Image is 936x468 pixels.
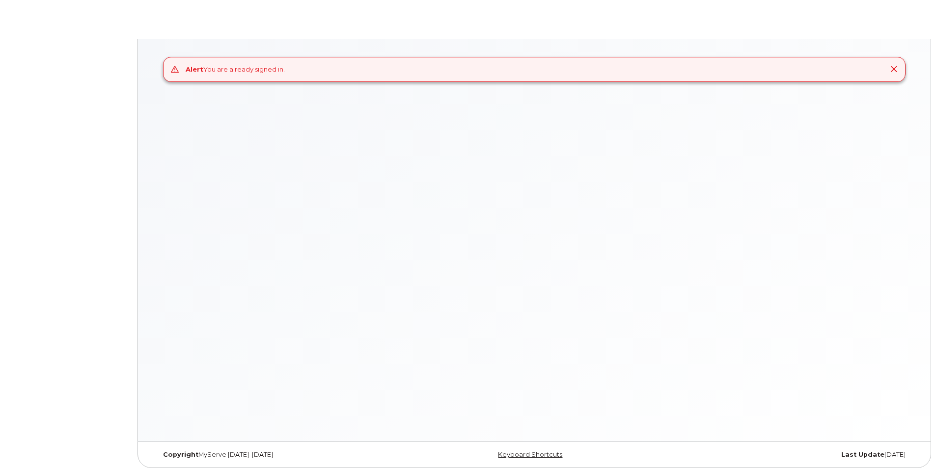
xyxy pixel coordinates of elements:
strong: Last Update [841,451,884,458]
div: MyServe [DATE]–[DATE] [156,451,408,459]
strong: Alert [186,65,203,73]
a: Keyboard Shortcuts [498,451,562,458]
strong: Copyright [163,451,198,458]
div: You are already signed in. [186,65,285,74]
div: [DATE] [661,451,913,459]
